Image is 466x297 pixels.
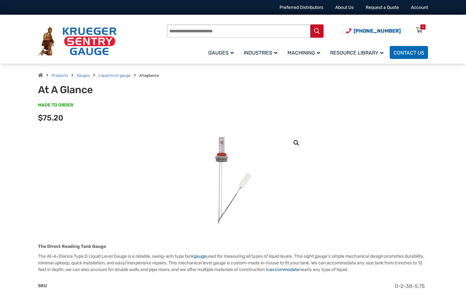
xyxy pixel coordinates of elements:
span: [PHONE_NUMBER] [354,28,401,34]
span: $75.20 [38,113,63,122]
a: Phone Number (920) 434-8860 [346,27,401,35]
span: Resource Library [330,50,383,56]
div: 0 [422,24,424,29]
a: Contact Us [390,46,428,59]
span: D-2-38-5.75 [395,283,425,289]
a: Machining [284,45,326,60]
span: Contact Us [394,50,424,56]
h1: At A Glance [38,84,194,96]
a: Liquid level gauge [98,73,131,78]
a: Preferred Distributors [280,5,323,10]
a: Industries [240,45,284,60]
a: Gauges [77,73,90,78]
a: gauge [194,254,206,259]
span: Industries [244,50,277,56]
strong: The Direct Reading Tank Gauge [38,244,106,249]
img: At A Glance [195,132,271,227]
strong: Ataglance [139,73,159,78]
a: Request a Quote [366,5,399,10]
img: Krueger Sentry Gauge [38,27,116,56]
a: accommodate [270,267,299,272]
span: Gauges [208,50,234,56]
span: Machining [287,50,320,56]
a: Account [411,5,428,10]
a: Resource Library [326,45,390,60]
a: View full-screen image gallery [291,137,302,149]
span: MADE TO ORDER [38,102,73,108]
a: About Us [335,5,354,10]
span: SKU [38,283,47,288]
p: The At-A-Glance Type D Liquid Level Gauge is a reliable, swing-arm type tank used for measuring a... [38,253,428,273]
a: Gauges [205,45,240,60]
a: Products [52,73,68,78]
